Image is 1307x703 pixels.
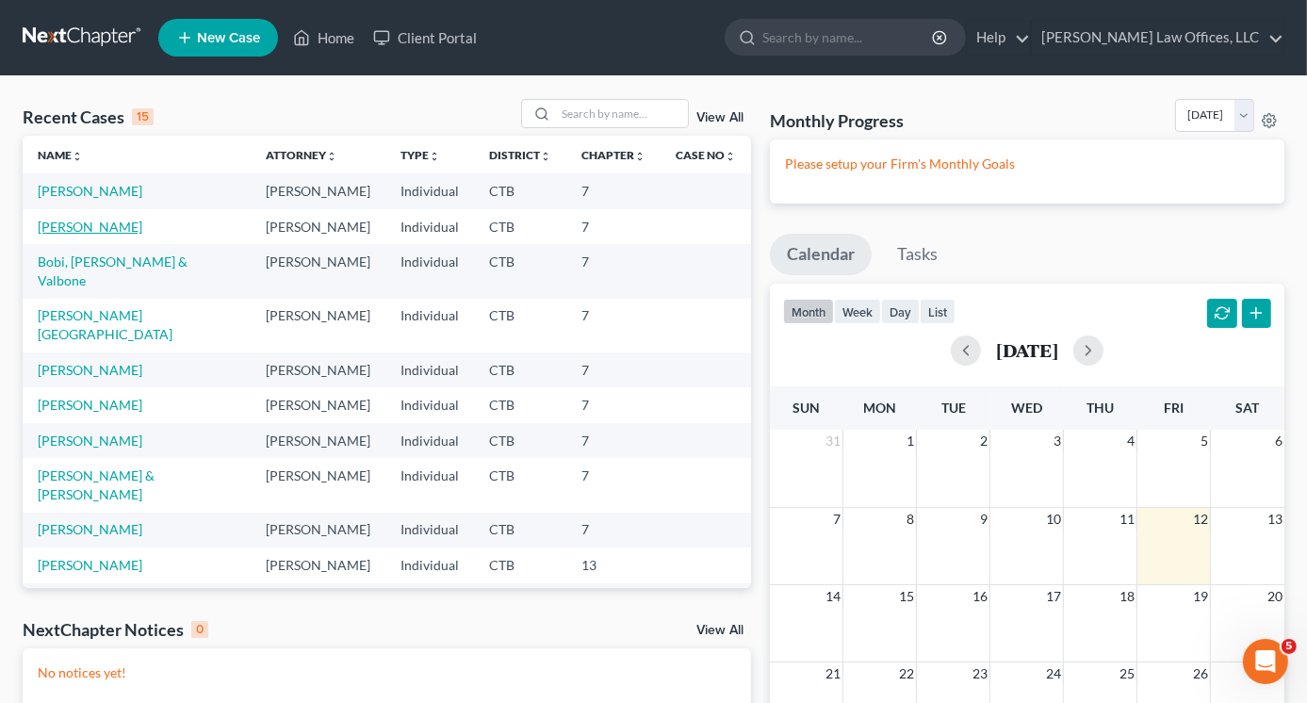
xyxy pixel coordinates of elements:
[792,400,820,416] span: Sun
[967,21,1030,55] a: Help
[1052,430,1063,452] span: 3
[132,108,154,125] div: 15
[400,148,440,162] a: Typeunfold_more
[566,583,661,618] td: 7
[1191,662,1210,685] span: 26
[762,20,935,55] input: Search by name...
[566,352,661,387] td: 7
[385,173,474,208] td: Individual
[566,299,661,352] td: 7
[38,219,142,235] a: [PERSON_NAME]
[824,585,842,608] span: 14
[251,244,385,298] td: [PERSON_NAME]
[474,583,566,618] td: CTB
[920,299,956,324] button: list
[824,662,842,685] span: 21
[38,183,142,199] a: [PERSON_NAME]
[38,362,142,378] a: [PERSON_NAME]
[1235,400,1259,416] span: Sat
[556,100,688,127] input: Search by name...
[251,299,385,352] td: [PERSON_NAME]
[251,387,385,422] td: [PERSON_NAME]
[38,521,142,537] a: [PERSON_NAME]
[897,585,916,608] span: 15
[978,508,989,531] span: 9
[1118,508,1136,531] span: 11
[251,513,385,548] td: [PERSON_NAME]
[863,400,896,416] span: Mon
[770,234,872,275] a: Calendar
[831,508,842,531] span: 7
[1011,400,1042,416] span: Wed
[266,148,337,162] a: Attorneyunfold_more
[1273,430,1284,452] span: 6
[474,299,566,352] td: CTB
[364,21,486,55] a: Client Portal
[38,307,172,342] a: [PERSON_NAME][GEOGRAPHIC_DATA]
[1164,400,1184,416] span: Fri
[880,234,955,275] a: Tasks
[385,244,474,298] td: Individual
[326,151,337,162] i: unfold_more
[385,513,474,548] td: Individual
[385,387,474,422] td: Individual
[474,548,566,582] td: CTB
[474,352,566,387] td: CTB
[566,458,661,512] td: 7
[38,557,142,573] a: [PERSON_NAME]
[474,513,566,548] td: CTB
[676,148,736,162] a: Case Nounfold_more
[251,352,385,387] td: [PERSON_NAME]
[978,430,989,452] span: 2
[197,31,260,45] span: New Case
[38,148,83,162] a: Nameunfold_more
[385,423,474,458] td: Individual
[566,244,661,298] td: 7
[634,151,645,162] i: unfold_more
[251,548,385,582] td: [PERSON_NAME]
[566,548,661,582] td: 13
[971,585,989,608] span: 16
[696,624,743,637] a: View All
[1243,639,1288,684] iframe: Intercom live chat
[72,151,83,162] i: unfold_more
[566,173,661,208] td: 7
[1199,430,1210,452] span: 5
[474,423,566,458] td: CTB
[1044,585,1063,608] span: 17
[1266,585,1284,608] span: 20
[38,663,736,682] p: No notices yet!
[251,173,385,208] td: [PERSON_NAME]
[1282,639,1297,654] span: 5
[251,423,385,458] td: [PERSON_NAME]
[1118,662,1136,685] span: 25
[941,400,966,416] span: Tue
[581,148,645,162] a: Chapterunfold_more
[474,387,566,422] td: CTB
[385,352,474,387] td: Individual
[834,299,881,324] button: week
[385,548,474,582] td: Individual
[1266,508,1284,531] span: 13
[251,583,385,618] td: [PERSON_NAME]
[251,458,385,512] td: [PERSON_NAME]
[1191,585,1210,608] span: 19
[770,109,904,132] h3: Monthly Progress
[725,151,736,162] i: unfold_more
[489,148,551,162] a: Districtunfold_more
[474,244,566,298] td: CTB
[1125,430,1136,452] span: 4
[385,458,474,512] td: Individual
[905,430,916,452] span: 1
[696,111,743,124] a: View All
[1191,508,1210,531] span: 12
[824,430,842,452] span: 31
[38,397,142,413] a: [PERSON_NAME]
[251,209,385,244] td: [PERSON_NAME]
[284,21,364,55] a: Home
[971,662,989,685] span: 23
[881,299,920,324] button: day
[474,209,566,244] td: CTB
[429,151,440,162] i: unfold_more
[566,209,661,244] td: 7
